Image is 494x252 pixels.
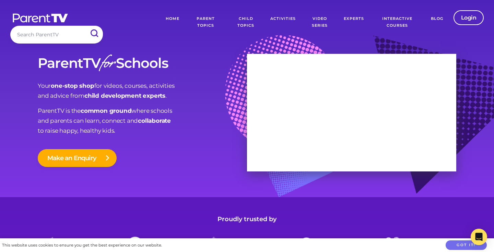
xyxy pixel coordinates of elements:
a: Blog [426,10,448,34]
input: Submit [85,26,103,41]
div: This website uses cookies to ensure you get the best experience on our website. [2,242,162,249]
p: Your for videos, courses, activities and advice from . [38,81,247,101]
h4: Proudly trusted by [38,214,456,224]
img: parenttv-logo-white.4c85aaf.svg [12,13,69,23]
a: Parent Topics [185,10,226,34]
strong: child development experts [84,92,165,99]
a: Experts [339,10,369,34]
em: for [101,50,115,80]
a: Interactive Courses [369,10,425,34]
input: Search ParentTV [10,26,103,43]
strong: one-stop shop [51,82,94,89]
a: Activities [265,10,301,34]
strong: collaborate [138,117,171,124]
h1: ParentTV Schools [38,56,247,71]
button: Got it! [446,240,487,250]
a: Home [161,10,185,34]
div: Open Intercom Messenger [471,229,487,245]
a: Login [454,10,484,25]
a: Child Topics [227,10,266,34]
strong: common ground [81,107,131,114]
a: Video Series [301,10,339,34]
button: Make an Enquiry [38,149,117,167]
p: ParentTV is the where schools and parents can learn, connect and to raise happy, healthy kids. [38,106,247,136]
